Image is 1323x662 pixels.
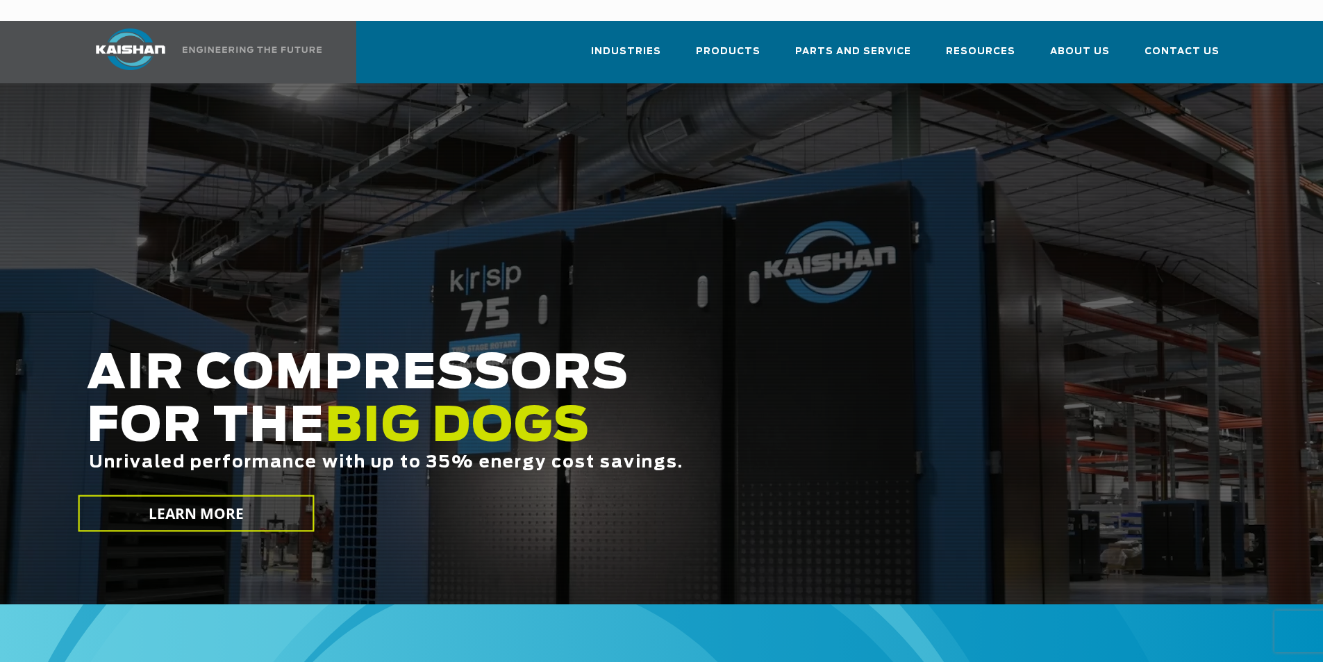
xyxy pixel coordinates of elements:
[183,47,322,53] img: Engineering the future
[591,33,661,81] a: Industries
[78,495,314,532] a: LEARN MORE
[1050,33,1110,81] a: About Us
[946,33,1015,81] a: Resources
[325,404,590,451] span: BIG DOGS
[1145,33,1220,81] a: Contact Us
[795,44,911,60] span: Parts and Service
[78,28,183,70] img: kaishan logo
[1050,44,1110,60] span: About Us
[591,44,661,60] span: Industries
[89,454,683,471] span: Unrivaled performance with up to 35% energy cost savings.
[78,21,324,83] a: Kaishan USA
[696,44,760,60] span: Products
[696,33,760,81] a: Products
[1145,44,1220,60] span: Contact Us
[148,504,244,524] span: LEARN MORE
[946,44,1015,60] span: Resources
[87,348,1042,515] h2: AIR COMPRESSORS FOR THE
[795,33,911,81] a: Parts and Service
